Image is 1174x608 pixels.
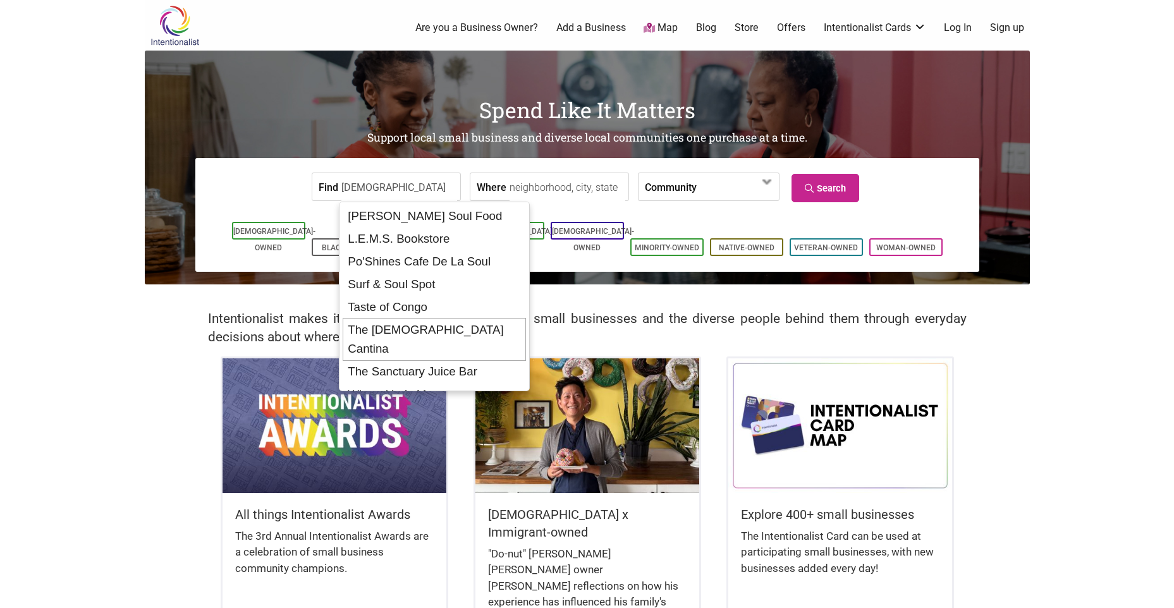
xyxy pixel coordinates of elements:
[319,173,338,200] label: Find
[876,243,936,252] a: Woman-Owned
[341,173,457,202] input: a business, product, service
[343,360,525,383] div: The Sanctuary Juice Bar
[343,318,526,361] div: The [DEMOGRAPHIC_DATA] Cantina
[944,21,972,35] a: Log In
[145,130,1030,146] h2: Support local small business and diverse local communities one purchase at a time.
[735,21,759,35] a: Store
[741,528,939,590] div: The Intentionalist Card can be used at participating small businesses, with new businesses added ...
[777,21,805,35] a: Offers
[556,21,626,35] a: Add a Business
[794,243,858,252] a: Veteran-Owned
[741,506,939,523] h5: Explore 400+ small businesses
[415,21,538,35] a: Are you a Business Owner?
[990,21,1024,35] a: Sign up
[824,21,926,35] a: Intentionalist Cards
[696,21,716,35] a: Blog
[552,227,634,252] a: [DEMOGRAPHIC_DATA]-Owned
[719,243,774,252] a: Native-Owned
[208,310,967,346] h2: Intentionalist makes it easy to find and support local small businesses and the diverse people be...
[635,243,699,252] a: Minority-Owned
[488,506,687,541] h5: [DEMOGRAPHIC_DATA] x Immigrant-owned
[233,227,315,252] a: [DEMOGRAPHIC_DATA]-Owned
[343,383,525,406] div: Where Ya At Matt
[475,358,699,492] img: King Donuts - Hong Chhuor
[343,296,525,319] div: Taste of Congo
[510,173,625,202] input: neighborhood, city, state
[644,21,678,35] a: Map
[645,173,697,200] label: Community
[322,243,375,252] a: Black-Owned
[145,95,1030,125] h1: Spend Like It Matters
[343,273,525,296] div: Surf & Soul Spot
[343,205,525,228] div: [PERSON_NAME] Soul Food
[235,506,434,523] h5: All things Intentionalist Awards
[235,528,434,590] div: The 3rd Annual Intentionalist Awards are a celebration of small business community champions.
[343,250,525,273] div: Po'Shines Cafe De La Soul
[477,173,506,200] label: Where
[343,228,525,250] div: L.E.M.S. Bookstore
[728,358,952,492] img: Intentionalist Card Map
[792,174,859,202] a: Search
[145,5,205,46] img: Intentionalist
[223,358,446,492] img: Intentionalist Awards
